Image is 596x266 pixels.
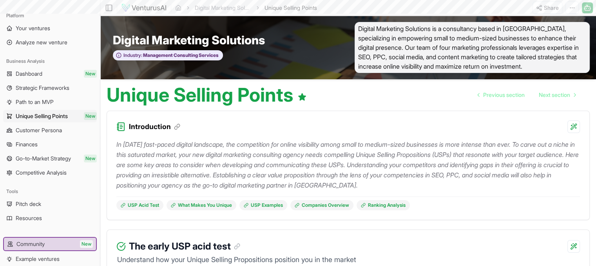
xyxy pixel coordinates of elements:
a: Your ventures [3,22,97,35]
span: Pitch deck [16,200,41,208]
a: Unique Selling PointsNew [3,110,97,122]
nav: pagination [471,87,582,103]
span: Strategic Frameworks [16,84,69,92]
a: Go to previous page [471,87,531,103]
span: Customer Persona [16,126,62,134]
div: Tools [3,185,97,198]
a: Strategic Frameworks [3,82,97,94]
h1: Unique Selling Points [107,86,307,104]
span: Path to an MVP [16,98,54,106]
span: New [84,112,97,120]
a: What Makes You Unique [167,200,236,210]
span: Analyze new venture [16,38,67,46]
a: Ranking Analysis [357,200,410,210]
span: Management Consulting Services [142,52,219,58]
span: Your ventures [16,24,50,32]
span: Example ventures [16,255,60,263]
a: USP Acid Test [116,200,163,210]
span: Go-to-Market Strategy [16,155,71,162]
span: Competitive Analysis [16,169,67,177]
p: In [DATE] fast-paced digital landscape, the competition for online visibility among small to medi... [116,139,580,190]
a: Analyze new venture [3,36,97,49]
a: Finances [3,138,97,151]
span: New [84,155,97,162]
a: USP Examples [239,200,287,210]
button: Industry:Management Consulting Services [113,50,223,61]
div: Platform [3,9,97,22]
div: Business Analysis [3,55,97,67]
a: Go-to-Market StrategyNew [3,152,97,165]
span: Industry: [123,52,142,58]
a: Pitch deck [3,198,97,210]
span: Previous section [483,91,525,99]
a: DashboardNew [3,67,97,80]
a: Companies Overview [290,200,353,210]
h3: The early USP acid test [129,239,240,253]
span: Unique Selling Points [16,112,68,120]
span: Digital Marketing Solutions is a consultancy based in [GEOGRAPHIC_DATA], specializing in empoweri... [355,22,590,73]
p: Understand how your Unique Selling Propositions position you in the market [116,254,580,265]
span: New [80,240,93,248]
span: New [84,70,97,78]
span: Resources [16,214,42,222]
a: Path to an MVP [3,96,97,108]
span: Finances [16,140,38,148]
a: Go to next page [533,87,582,103]
a: CommunityNew [4,238,96,250]
h3: Introduction [129,121,180,132]
span: Digital Marketing Solutions [113,33,265,47]
a: Resources [3,212,97,224]
a: Customer Persona [3,124,97,137]
span: Community [16,240,45,248]
span: Next section [539,91,570,99]
span: Dashboard [16,70,42,78]
a: Competitive Analysis [3,166,97,179]
a: Example ventures [3,253,97,265]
